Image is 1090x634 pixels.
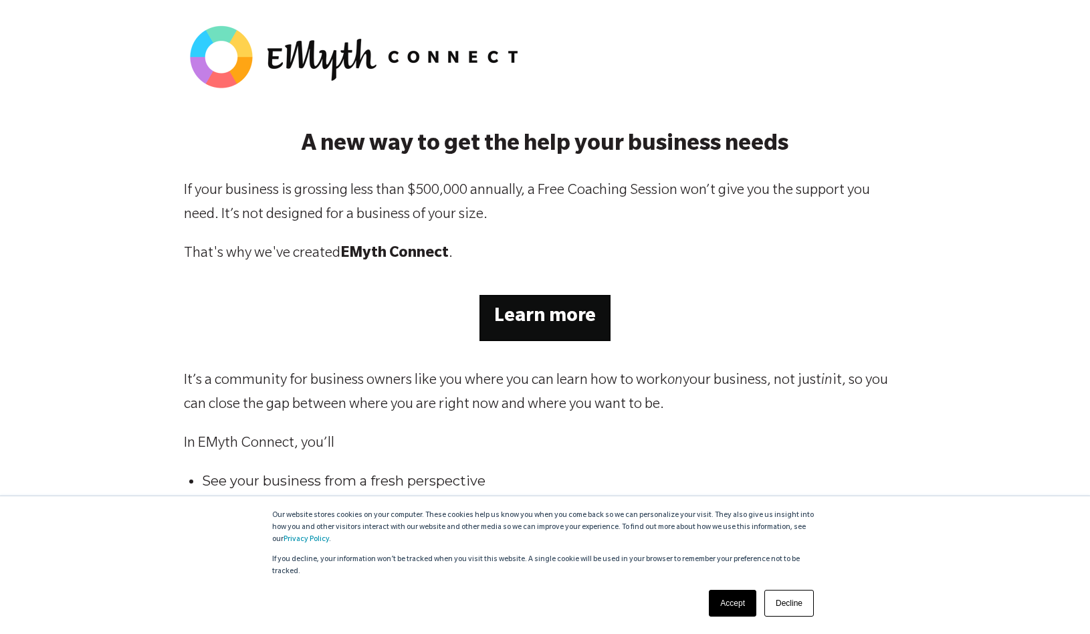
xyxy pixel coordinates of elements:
strong: Learn more [494,308,596,328]
p: If your business is grossing less than $500,000 annually, a Free Coaching Session won’t give you ... [184,179,906,227]
strong: A new way to get the help your business needs [302,134,788,158]
img: EMyth Connect [184,20,532,94]
a: Accept [709,590,756,617]
iframe: Chat Widget [1023,570,1090,634]
a: Decline [764,590,814,617]
a: Learn more [479,295,611,341]
li: See your business from a fresh perspective [202,471,899,490]
strong: EMyth Connect [340,246,449,262]
p: Our website stores cookies on your computer. These cookies help us know you when you come back so... [272,510,818,546]
em: in [821,373,833,389]
p: It’s a community for business owners like you where you can learn how to work your business, not ... [184,369,906,417]
p: That's why we've created . [184,242,906,266]
p: In EMyth Connect, you’ll [184,432,906,456]
em: on [667,373,683,389]
a: Privacy Policy [284,536,329,544]
p: If you decline, your information won’t be tracked when you visit this website. A single cookie wi... [272,554,818,578]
